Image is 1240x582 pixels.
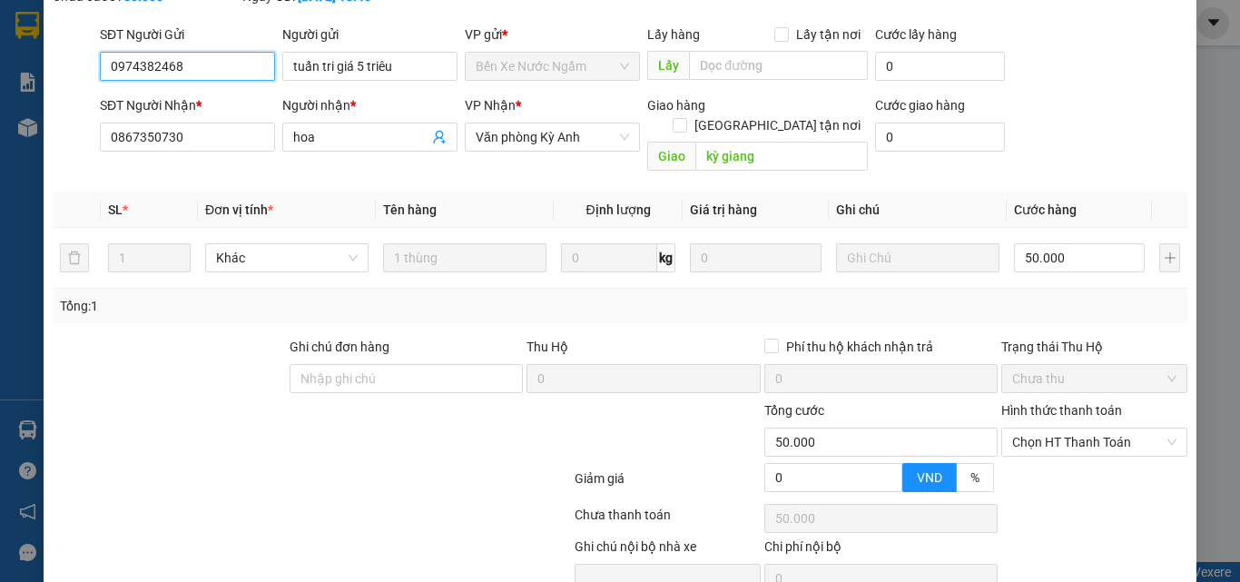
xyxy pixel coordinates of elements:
span: VP Nhận [465,98,516,113]
span: Lấy tận nơi [789,25,868,44]
div: Tổng: 1 [60,296,480,316]
span: Định lượng [586,202,650,217]
label: Cước giao hàng [875,98,965,113]
span: kg [657,243,675,272]
span: Bến Xe Nước Ngầm [476,53,629,80]
span: SL [108,202,123,217]
span: Chọn HT Thanh Toán [1012,429,1176,456]
span: [GEOGRAPHIC_DATA] tận nơi [687,115,868,135]
div: Người nhận [282,95,458,115]
span: Giao [647,142,695,171]
span: user-add [432,130,447,144]
div: Người gửi [282,25,458,44]
span: Đơn vị tính [205,202,273,217]
div: Ghi chú nội bộ nhà xe [575,537,761,564]
div: SĐT Người Gửi [100,25,275,44]
input: Cước lấy hàng [875,52,1005,81]
label: Hình thức thanh toán [1001,403,1122,418]
input: Cước giao hàng [875,123,1005,152]
span: Văn phòng Kỳ Anh [476,123,629,151]
div: Chưa thanh toán [573,505,763,537]
span: Khác [216,244,358,271]
div: Chi phí nội bộ [764,537,998,564]
div: Trạng thái Thu Hộ [1001,337,1187,357]
span: Chưa thu [1012,365,1176,392]
input: 0 [690,243,821,272]
span: VND [917,470,942,485]
span: Cước hàng [1014,202,1077,217]
label: Ghi chú đơn hàng [290,340,389,354]
span: Lấy hàng [647,27,700,42]
button: delete [60,243,89,272]
input: Dọc đường [689,51,868,80]
span: Thu Hộ [527,340,568,354]
span: Giá trị hàng [690,202,757,217]
label: Cước lấy hàng [875,27,957,42]
input: Dọc đường [695,142,868,171]
span: Giao hàng [647,98,705,113]
input: VD: Bàn, Ghế [383,243,546,272]
span: Tổng cước [764,403,824,418]
th: Ghi chú [829,192,1007,228]
div: VP gửi [465,25,640,44]
span: Lấy [647,51,689,80]
input: Ghi Chú [836,243,999,272]
div: Giảm giá [573,469,763,500]
div: SĐT Người Nhận [100,95,275,115]
button: plus [1159,243,1180,272]
input: Ghi chú đơn hàng [290,364,523,393]
span: Phí thu hộ khách nhận trả [779,337,940,357]
span: % [970,470,979,485]
span: Tên hàng [383,202,437,217]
